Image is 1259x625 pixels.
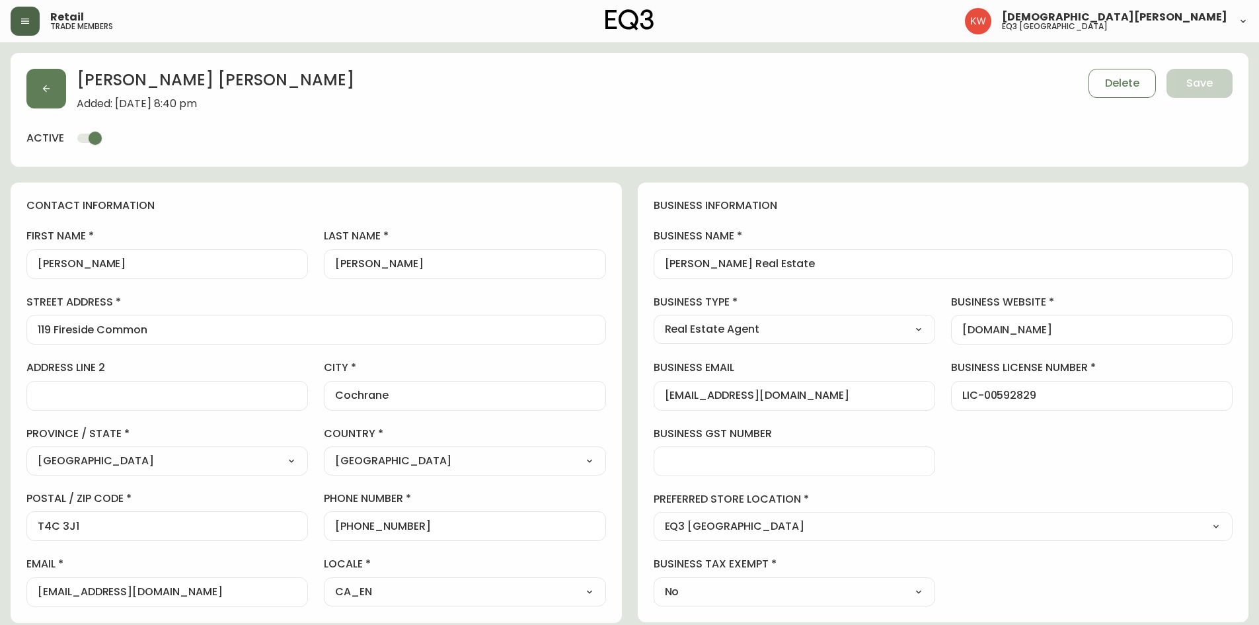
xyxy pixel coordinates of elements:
button: Delete [1088,69,1156,98]
label: first name [26,229,308,243]
label: business type [654,295,935,310]
label: preferred store location [654,492,1233,507]
h4: active [26,131,64,146]
img: logo [605,9,654,30]
span: Delete [1105,76,1139,91]
label: business license number [951,360,1233,375]
h2: [PERSON_NAME] [PERSON_NAME] [77,69,354,98]
label: business email [654,360,935,375]
label: business website [951,295,1233,310]
img: f33162b67396b0982c40ce2a87247151 [965,8,991,34]
label: business gst number [654,427,935,441]
span: [DEMOGRAPHIC_DATA][PERSON_NAME] [1002,12,1227,22]
h4: business information [654,198,1233,213]
h5: trade members [50,22,113,30]
label: phone number [324,491,605,506]
label: city [324,360,605,375]
label: postal / zip code [26,491,308,506]
span: Retail [50,12,84,22]
h4: contact information [26,198,606,213]
label: business tax exempt [654,557,935,571]
label: last name [324,229,605,243]
label: email [26,557,308,571]
input: https://www.designshop.com [962,323,1221,336]
label: street address [26,295,606,310]
label: address line 2 [26,360,308,375]
label: country [324,427,605,441]
label: business name [654,229,1233,243]
h5: eq3 [GEOGRAPHIC_DATA] [1002,22,1108,30]
label: province / state [26,427,308,441]
span: Added: [DATE] 8:40 pm [77,98,354,110]
label: locale [324,557,605,571]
